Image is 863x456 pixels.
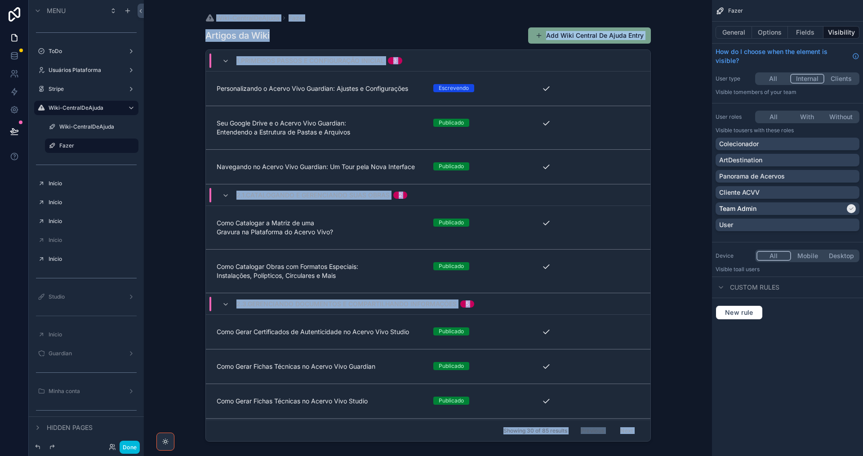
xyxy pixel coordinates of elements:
[719,220,733,229] p: User
[49,180,133,187] label: Início
[716,113,752,121] label: User roles
[49,255,133,263] label: Início
[236,191,390,200] span: 2.1.Catalogando e Gerenciando Suas Obras
[756,74,790,84] button: All
[49,67,120,74] label: Usuários Plataforma
[719,156,762,165] p: ArtDestination
[47,6,66,15] span: Menu
[716,75,752,82] label: User type
[503,427,567,434] span: Showing 30 of 85 results
[730,283,779,292] span: Custom rules
[721,308,757,317] span: New rule
[47,423,93,432] span: Hidden pages
[49,237,133,244] label: Início
[719,139,759,148] p: Colecionador
[49,85,120,93] label: Stripe
[49,48,120,55] label: ToDo
[719,172,785,181] p: Panorama de Acervos
[716,89,859,96] p: Visible to
[120,441,140,454] button: Done
[236,56,384,65] span: 1.Primeiros Passos e Configuração Inicial
[719,204,756,213] p: Team Admin
[49,199,133,206] label: Início
[790,112,824,122] button: With
[236,300,457,308] span: 2.3.Gerenciando Documentos e Compartilhando Informações
[59,123,133,130] label: Wiki-CentralDeAjuda
[716,305,763,320] button: New rule
[716,47,849,65] span: How do I choose when the element is visible?
[824,251,858,261] button: Desktop
[49,331,133,338] label: Início
[719,188,760,197] p: Cliente ACVV
[716,252,752,259] label: Device
[399,192,402,199] div: 2
[738,127,794,134] span: Users with these roles
[788,26,824,39] button: Fields
[824,112,858,122] button: Without
[756,251,791,261] button: All
[716,127,859,134] p: Visible to
[49,293,120,300] label: Studio
[756,112,790,122] button: All
[49,104,120,112] label: Wiki-CentralDeAjuda
[738,266,760,273] span: all users
[716,26,752,39] button: General
[716,266,859,273] p: Visible to
[466,300,469,308] div: 5
[791,251,825,261] button: Mobile
[738,89,796,95] span: Members of your team
[614,424,639,438] button: Next
[716,47,859,65] a: How do I choose when the element is visible?
[49,218,133,225] label: Início
[824,74,858,84] button: Clients
[790,74,825,84] button: Internal
[728,7,743,14] span: Fazer
[49,388,120,395] label: Minha conta
[823,26,859,39] button: Visibility
[393,57,397,64] div: 3
[59,142,133,149] label: Fazer
[49,350,120,357] label: Guardian
[752,26,788,39] button: Options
